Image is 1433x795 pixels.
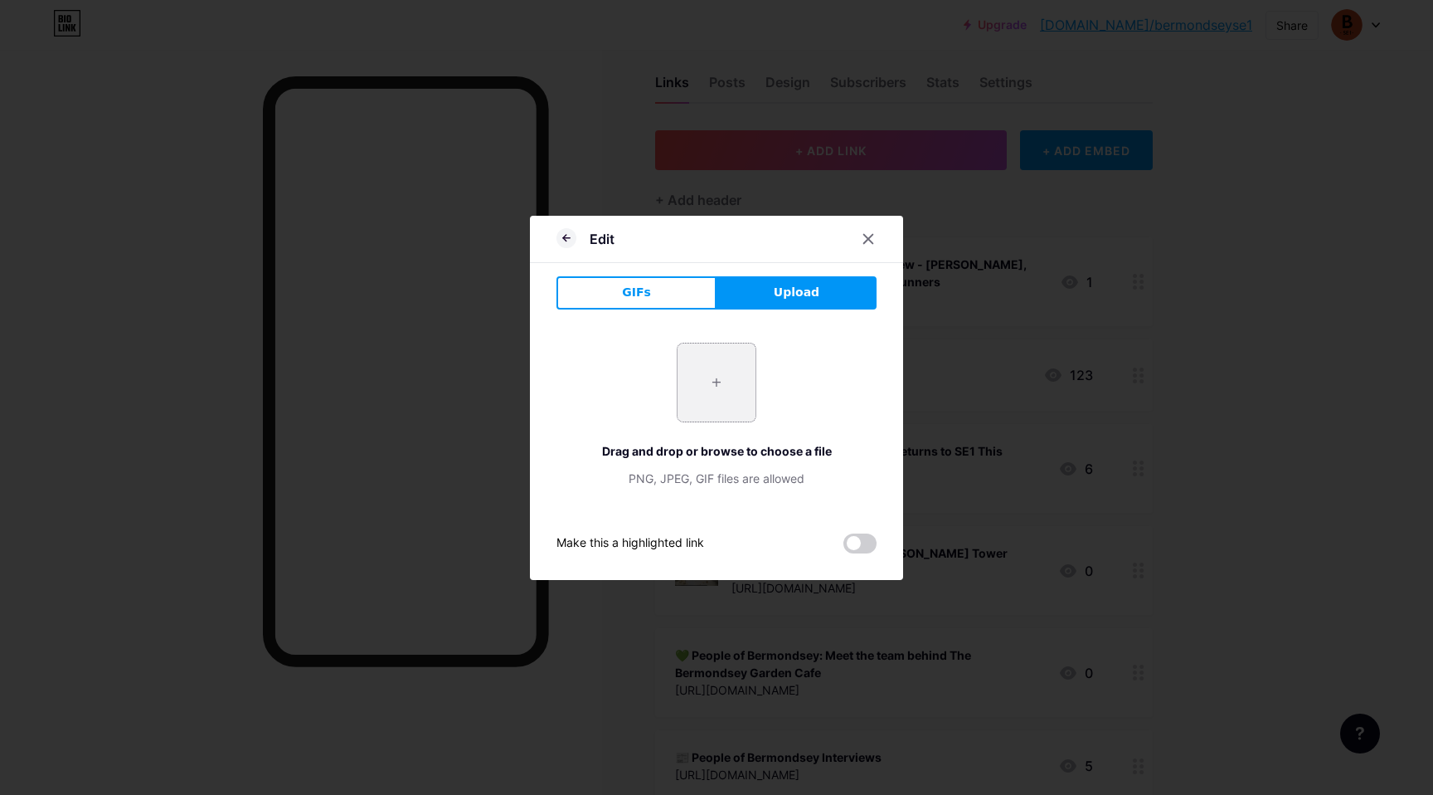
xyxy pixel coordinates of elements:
[774,284,819,301] span: Upload
[622,284,651,301] span: GIFs
[556,442,877,460] div: Drag and drop or browse to choose a file
[590,229,614,249] div: Edit
[556,470,877,487] div: PNG, JPEG, GIF files are allowed
[556,276,716,310] button: GIFs
[716,276,877,310] button: Upload
[556,534,704,554] div: Make this a highlighted link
